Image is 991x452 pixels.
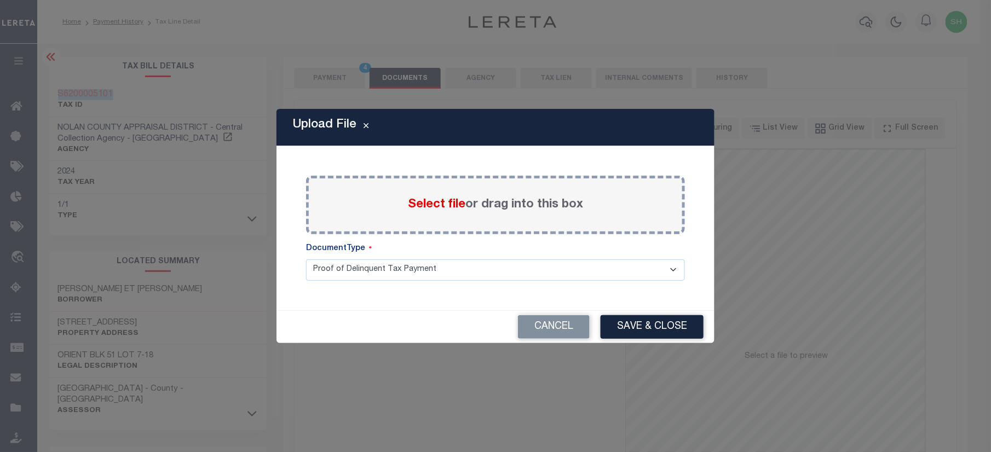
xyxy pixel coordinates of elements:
h5: Upload File [293,118,356,132]
label: or drag into this box [408,196,583,214]
button: Cancel [518,315,590,339]
button: Save & Close [601,315,704,339]
button: Close [356,121,376,134]
label: DocumentType [306,243,372,255]
span: Select file [408,199,465,211]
